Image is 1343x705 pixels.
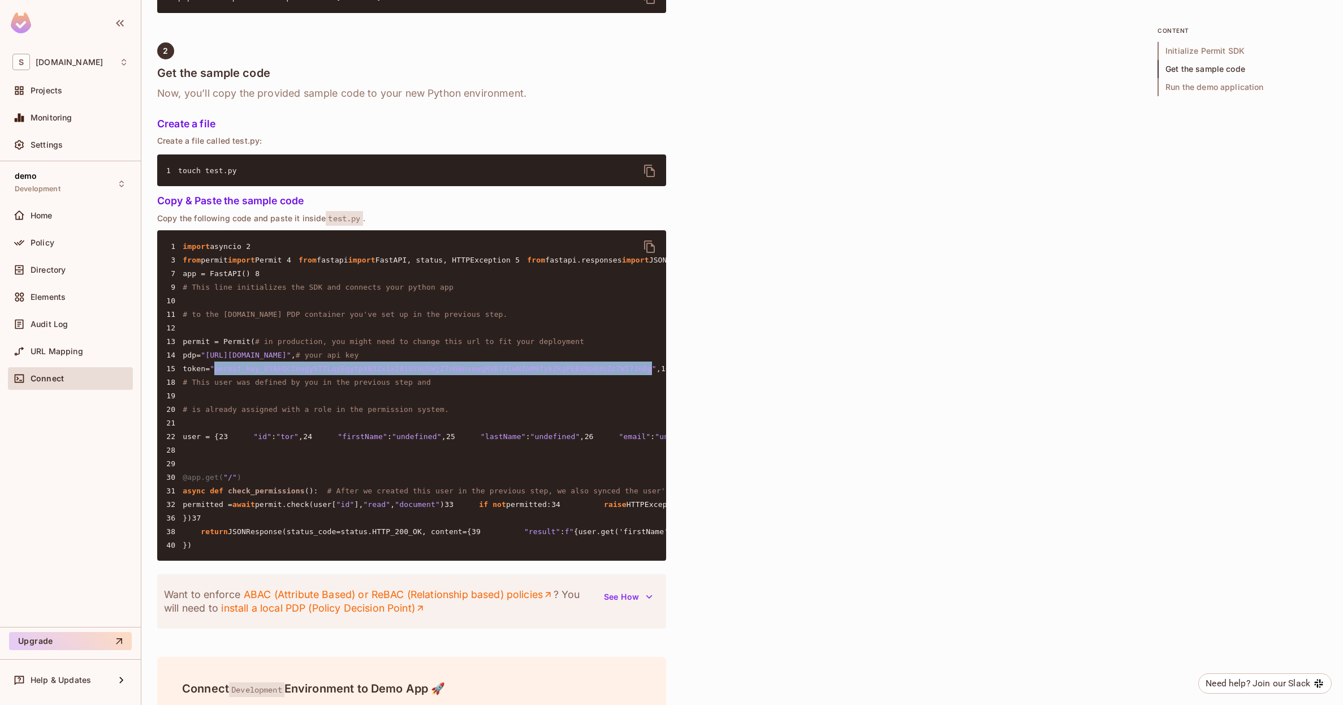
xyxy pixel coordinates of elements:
[1158,60,1327,78] span: Get the sample code
[31,293,66,302] span: Elements
[619,527,668,536] span: 'firstName'
[299,256,317,264] span: from
[166,350,183,361] span: 14
[157,136,666,145] p: Create a file called test.py:
[622,256,649,264] span: import
[166,404,183,415] span: 20
[192,513,208,524] span: 37
[163,46,168,55] span: 2
[636,157,663,184] button: delete
[511,255,527,266] span: 5
[201,256,228,264] span: permit
[183,310,507,319] span: # to the [DOMAIN_NAME] PDP container you've set up in the previous step.
[210,242,241,251] span: asyncio
[164,588,597,615] p: Want to enforce ? You will need to
[201,527,228,536] span: return
[444,499,461,510] span: 33
[166,445,183,456] span: 28
[241,241,258,252] span: 2
[210,364,657,373] span: "permit_key_8YAEQc2nugyST7LqyEqytpXB3Zx1xI010YhU5WjZ7nGWnxewqRVB7ZlwNZoM9fvkZkgPEBXNp8doZz7WI7JnDg"
[551,499,568,510] span: 34
[15,184,61,194] span: Development
[183,364,210,373] span: token=
[36,58,103,67] span: Workspace: skyviv.com
[493,500,506,509] span: not
[166,323,183,334] span: 12
[440,500,444,509] span: )
[166,295,183,307] span: 10
[166,472,183,483] span: 30
[31,140,63,149] span: Settings
[1158,42,1327,60] span: Initialize Permit SDK
[166,513,183,524] span: 36
[1158,26,1327,35] p: content
[219,431,235,442] span: 23
[479,500,488,509] span: if
[545,256,622,264] span: fastapi.responses
[157,195,666,207] h5: Copy & Paste the sample code
[524,527,560,536] span: "result"
[31,211,53,220] span: Home
[182,682,641,695] h4: Connect Environment to Demo App 🚀
[1206,677,1310,690] div: Need help? Join our Slack
[232,500,255,509] span: await
[317,256,348,264] span: fastapi
[183,378,431,386] span: # This user was defined by you in the previous step and
[178,166,237,175] span: touch test.py
[363,500,390,509] span: "read"
[597,588,659,606] button: See How
[166,165,178,177] span: 1
[336,500,354,509] span: "id"
[375,256,511,264] span: FastAPI, status, HTTPException
[636,233,663,260] button: delete
[31,676,91,685] span: Help & Updates
[255,256,282,264] span: Permit
[15,171,37,180] span: demo
[223,473,237,482] span: "/"
[296,351,359,359] span: # your api key
[251,268,267,280] span: 8
[31,347,83,356] span: URL Mapping
[221,601,425,615] a: install a local PDP (Policy Decision Point)
[166,268,183,280] span: 7
[31,113,72,122] span: Monitoring
[442,432,446,441] span: ,
[166,309,183,320] span: 11
[31,86,62,95] span: Projects
[650,432,655,441] span: :
[201,351,291,359] span: "[URL][DOMAIN_NAME]"
[392,432,442,441] span: "undefined"
[253,432,271,441] span: "id"
[166,499,183,510] span: 32
[228,487,305,495] span: check_permissions
[166,363,183,375] span: 15
[282,255,299,266] span: 4
[395,500,440,509] span: "document"
[210,487,223,495] span: def
[183,351,201,359] span: pdp=
[31,238,54,247] span: Policy
[1158,78,1327,96] span: Run the demo application
[584,431,601,442] span: 26
[229,682,284,697] span: Development
[565,527,574,536] span: f"
[574,527,619,536] span: {user.get(
[31,265,66,274] span: Directory
[506,500,551,509] span: permitted:
[387,432,392,441] span: :
[338,432,387,441] span: "firstName"
[183,242,210,251] span: import
[305,487,318,495] span: ():
[228,256,255,264] span: import
[390,500,395,509] span: ,
[157,66,666,80] h4: Get the sample code
[183,500,232,509] span: permitted =
[183,256,201,264] span: from
[166,458,183,470] span: 29
[157,213,666,223] p: Copy the following code and paste it inside .
[166,336,183,347] span: 13
[326,211,362,226] span: test.py
[166,390,183,402] span: 19
[31,320,68,329] span: Audit Log
[255,337,584,346] span: # in production, you might need to change this url to fit your deployment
